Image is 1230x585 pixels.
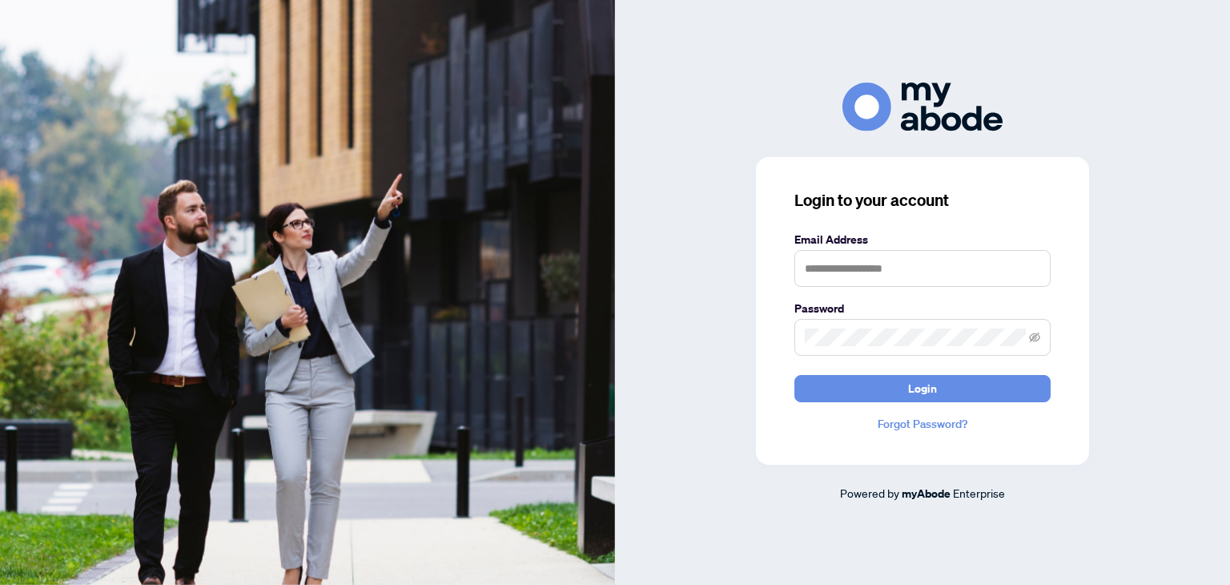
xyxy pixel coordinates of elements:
span: Login [908,376,937,401]
label: Email Address [794,231,1051,248]
span: Enterprise [953,486,1005,500]
span: Powered by [840,486,899,500]
h3: Login to your account [794,189,1051,212]
a: myAbode [902,485,951,502]
a: Forgot Password? [794,415,1051,433]
span: eye-invisible [1029,332,1040,343]
label: Password [794,300,1051,317]
button: Login [794,375,1051,402]
img: ma-logo [842,83,1003,131]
